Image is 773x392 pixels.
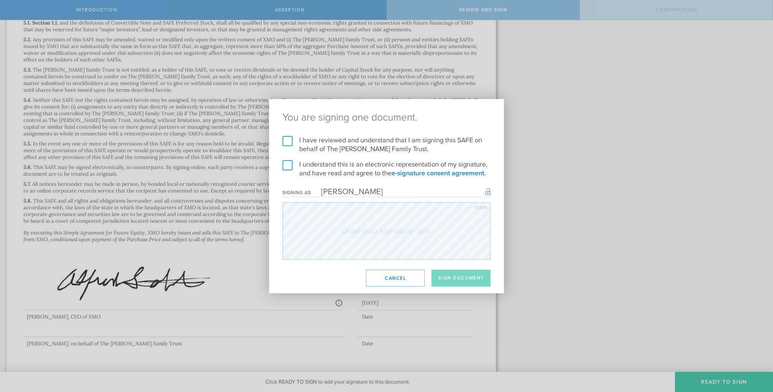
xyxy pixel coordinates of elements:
ng-pluralize: You are signing one document. [282,113,491,123]
a: e-signature consent agreement [392,169,484,177]
label: I understand this is an electronic representation of my signature, and have read and agree to the . [282,160,491,178]
label: I have reviewed and understand that I am signing this SAFE on behalf of The [PERSON_NAME] Family ... [282,136,491,154]
div: [PERSON_NAME] [311,187,383,197]
div: Signing as [282,190,311,195]
button: Cancel [366,270,425,287]
button: Sign Document [431,270,491,287]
